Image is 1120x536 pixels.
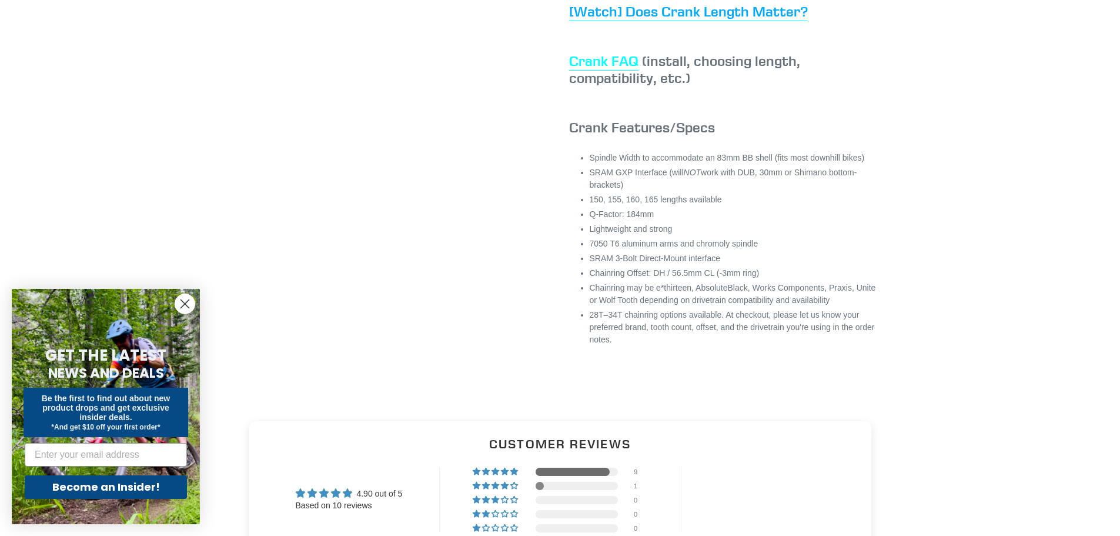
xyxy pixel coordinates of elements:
li: 28T–34T chainring options available. At checkout, please let us know your preferred brand, tooth ... [590,309,881,346]
li: SRAM 3-Bolt Direct-Mount interface [590,252,881,265]
li: SRAM GXP Interface (will work with DUB, 30mm or Shimano bottom-brackets) [590,167,881,191]
div: 10% (1) reviews with 4 star rating [473,482,520,490]
li: 7050 T6 aluminum arms and chromoly spindle [590,238,881,250]
button: Become an Insider! [25,475,187,499]
span: GET THE LATEST [45,345,166,366]
div: Average rating is 4.90 stars [296,487,403,500]
div: Based on 10 reviews [296,500,403,512]
a: Crank FAQ [569,52,638,71]
h2: Customer Reviews [259,435,862,452]
li: Chainring may be e*thirteen, AbsoluteBlack, Works Components, Praxis, Unite or Wolf Tooth dependi... [590,282,881,307]
div: 9 [634,468,648,476]
span: Be the first to find out about new product drops and get exclusive insider deals. [42,394,170,422]
span: [Watch] Does Crank Length Matter? [569,2,808,20]
span: *And get $10 off your first order* [51,423,160,431]
li: Lightweight and strong [590,223,881,235]
li: 150, 155, 160, 165 lengths available [590,194,881,206]
em: NOT [684,168,701,177]
span: 4.90 out of 5 [356,489,402,498]
button: Close dialog [175,294,195,314]
span: NEWS AND DEALS [48,364,164,382]
li: Q-Factor: 184mm [590,208,881,221]
li: Spindle Width to accommodate an 83mm BB shell (fits most downhill bikes) [590,152,881,164]
h3: (install, choosing length, compatibility, etc.) [569,52,881,86]
div: 90% (9) reviews with 5 star rating [473,468,520,476]
h3: Crank Features/Specs [569,119,881,136]
div: 1 [634,482,648,490]
a: [Watch] Does Crank Length Matter? [569,2,808,21]
input: Enter your email address [25,443,187,467]
li: Chainring Offset: DH / 56.5mm CL (-3mm ring) [590,267,881,279]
